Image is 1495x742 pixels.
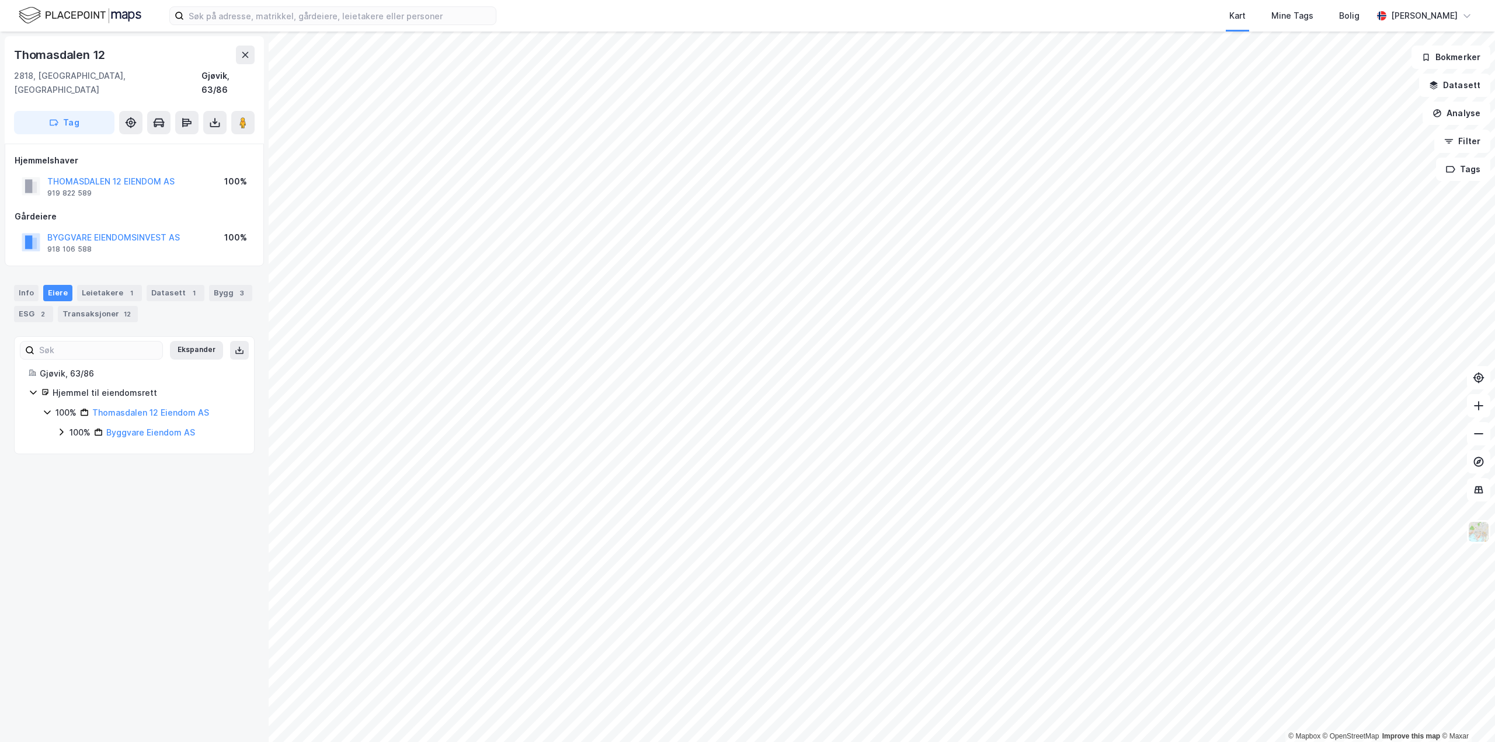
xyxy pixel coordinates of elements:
a: Improve this map [1382,732,1440,740]
div: 1 [188,287,200,299]
div: 100% [224,175,247,189]
div: Gjøvik, 63/86 [40,367,240,381]
input: Søk på adresse, matrikkel, gårdeiere, leietakere eller personer [184,7,496,25]
button: Tags [1436,158,1490,181]
div: 12 [121,308,133,320]
div: Leietakere [77,285,142,301]
div: Eiere [43,285,72,301]
div: Bygg [209,285,252,301]
div: Kart [1229,9,1246,23]
a: OpenStreetMap [1323,732,1379,740]
button: Filter [1434,130,1490,153]
div: 2818, [GEOGRAPHIC_DATA], [GEOGRAPHIC_DATA] [14,69,201,97]
button: Analyse [1423,102,1490,125]
div: 918 106 588 [47,245,92,254]
button: Datasett [1419,74,1490,97]
button: Bokmerker [1411,46,1490,69]
div: Info [14,285,39,301]
img: Z [1468,521,1490,543]
a: Mapbox [1288,732,1320,740]
div: Hjemmelshaver [15,154,254,168]
div: 100% [55,406,77,420]
iframe: Chat Widget [1437,686,1495,742]
a: Byggvare Eiendom AS [106,427,195,437]
div: Bolig [1339,9,1360,23]
div: Transaksjoner [58,306,138,322]
div: Mine Tags [1271,9,1313,23]
div: 2 [37,308,48,320]
div: 919 822 589 [47,189,92,198]
a: Thomasdalen 12 Eiendom AS [92,407,209,417]
input: Søk [34,342,162,359]
button: Tag [14,111,114,134]
div: Gjøvik, 63/86 [201,69,255,97]
div: Datasett [147,285,204,301]
div: 1 [126,287,137,299]
div: [PERSON_NAME] [1391,9,1458,23]
div: 3 [236,287,248,299]
div: Gårdeiere [15,210,254,224]
div: 100% [69,426,91,440]
div: Thomasdalen 12 [14,46,107,64]
img: logo.f888ab2527a4732fd821a326f86c7f29.svg [19,5,141,26]
div: ESG [14,306,53,322]
div: Hjemmel til eiendomsrett [53,386,240,400]
button: Ekspander [170,341,223,360]
div: 100% [224,231,247,245]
